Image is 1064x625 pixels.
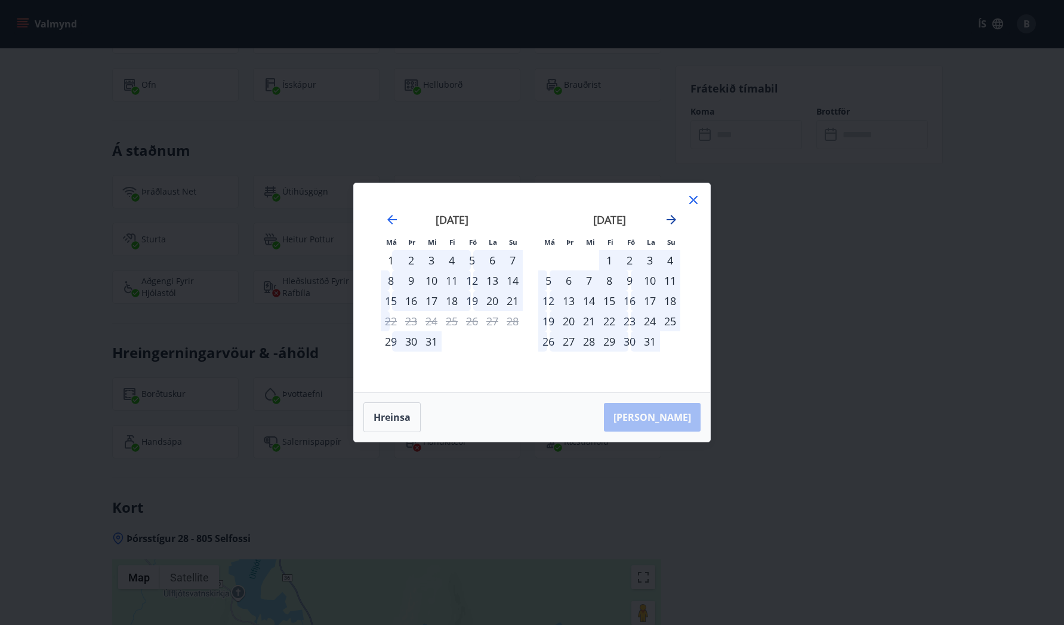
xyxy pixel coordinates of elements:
div: 10 [421,270,442,291]
td: Choose sunnudagur, 7. desember 2025 as your check-in date. It’s available. [502,250,523,270]
td: Choose fimmtudagur, 11. desember 2025 as your check-in date. It’s available. [442,270,462,291]
div: Aðeins útritun í boði [381,311,401,331]
td: Choose fimmtudagur, 15. janúar 2026 as your check-in date. It’s available. [599,291,619,311]
div: 31 [421,331,442,352]
div: 15 [381,291,401,311]
td: Choose föstudagur, 2. janúar 2026 as your check-in date. It’s available. [619,250,640,270]
div: 5 [462,250,482,270]
td: Choose föstudagur, 12. desember 2025 as your check-in date. It’s available. [462,270,482,291]
small: Fö [469,238,477,247]
td: Choose laugardagur, 10. janúar 2026 as your check-in date. It’s available. [640,270,660,291]
td: Choose miðvikudagur, 14. janúar 2026 as your check-in date. It’s available. [579,291,599,311]
td: Choose þriðjudagur, 13. janúar 2026 as your check-in date. It’s available. [559,291,579,311]
div: 1 [599,250,619,270]
div: 4 [660,250,680,270]
div: 21 [502,291,523,311]
td: Choose mánudagur, 12. janúar 2026 as your check-in date. It’s available. [538,291,559,311]
div: 13 [482,270,502,291]
div: 2 [401,250,421,270]
td: Not available. mánudagur, 22. desember 2025 [381,311,401,331]
td: Choose þriðjudagur, 6. janúar 2026 as your check-in date. It’s available. [559,270,579,291]
td: Choose föstudagur, 19. desember 2025 as your check-in date. It’s available. [462,291,482,311]
div: 17 [421,291,442,311]
td: Choose laugardagur, 13. desember 2025 as your check-in date. It’s available. [482,270,502,291]
td: Choose laugardagur, 24. janúar 2026 as your check-in date. It’s available. [640,311,660,331]
div: 30 [619,331,640,352]
td: Not available. fimmtudagur, 25. desember 2025 [442,311,462,331]
td: Choose sunnudagur, 4. janúar 2026 as your check-in date. It’s available. [660,250,680,270]
div: 13 [559,291,579,311]
div: 28 [579,331,599,352]
div: 10 [640,270,660,291]
small: Þr [408,238,415,247]
div: 11 [442,270,462,291]
div: 19 [538,311,559,331]
td: Choose sunnudagur, 11. janúar 2026 as your check-in date. It’s available. [660,270,680,291]
td: Choose fimmtudagur, 1. janúar 2026 as your check-in date. It’s available. [599,250,619,270]
div: 21 [579,311,599,331]
div: 4 [442,250,462,270]
div: 9 [619,270,640,291]
div: 3 [640,250,660,270]
div: 6 [559,270,579,291]
small: La [647,238,655,247]
div: 8 [599,270,619,291]
div: 22 [599,311,619,331]
div: 2 [619,250,640,270]
div: 9 [401,270,421,291]
small: Su [667,238,676,247]
small: Fi [607,238,613,247]
div: 15 [599,291,619,311]
td: Not available. föstudagur, 26. desember 2025 [462,311,482,331]
td: Choose þriðjudagur, 9. desember 2025 as your check-in date. It’s available. [401,270,421,291]
div: 31 [640,331,660,352]
td: Choose sunnudagur, 25. janúar 2026 as your check-in date. It’s available. [660,311,680,331]
div: 18 [442,291,462,311]
td: Choose mánudagur, 26. janúar 2026 as your check-in date. It’s available. [538,331,559,352]
td: Choose mánudagur, 8. desember 2025 as your check-in date. It’s available. [381,270,401,291]
td: Choose miðvikudagur, 7. janúar 2026 as your check-in date. It’s available. [579,270,599,291]
td: Choose fimmtudagur, 22. janúar 2026 as your check-in date. It’s available. [599,311,619,331]
div: 12 [462,270,482,291]
div: 20 [559,311,579,331]
td: Choose þriðjudagur, 27. janúar 2026 as your check-in date. It’s available. [559,331,579,352]
small: Má [386,238,397,247]
td: Choose miðvikudagur, 21. janúar 2026 as your check-in date. It’s available. [579,311,599,331]
div: 3 [421,250,442,270]
td: Choose miðvikudagur, 10. desember 2025 as your check-in date. It’s available. [421,270,442,291]
small: La [489,238,497,247]
td: Choose föstudagur, 23. janúar 2026 as your check-in date. It’s available. [619,311,640,331]
td: Choose sunnudagur, 18. janúar 2026 as your check-in date. It’s available. [660,291,680,311]
small: Fö [627,238,635,247]
div: 11 [660,270,680,291]
div: 18 [660,291,680,311]
div: 23 [619,311,640,331]
small: Þr [566,238,573,247]
div: 30 [401,331,421,352]
td: Not available. sunnudagur, 28. desember 2025 [502,311,523,331]
small: Má [544,238,555,247]
strong: [DATE] [436,213,468,227]
div: 6 [482,250,502,270]
td: Choose föstudagur, 16. janúar 2026 as your check-in date. It’s available. [619,291,640,311]
small: Fi [449,238,455,247]
td: Choose föstudagur, 9. janúar 2026 as your check-in date. It’s available. [619,270,640,291]
td: Choose mánudagur, 19. janúar 2026 as your check-in date. It’s available. [538,311,559,331]
div: 7 [579,270,599,291]
td: Choose miðvikudagur, 3. desember 2025 as your check-in date. It’s available. [421,250,442,270]
div: 8 [381,270,401,291]
div: 26 [538,331,559,352]
td: Choose sunnudagur, 14. desember 2025 as your check-in date. It’s available. [502,270,523,291]
td: Choose þriðjudagur, 2. desember 2025 as your check-in date. It’s available. [401,250,421,270]
div: 7 [502,250,523,270]
td: Not available. laugardagur, 27. desember 2025 [482,311,502,331]
td: Choose mánudagur, 15. desember 2025 as your check-in date. It’s available. [381,291,401,311]
div: Aðeins innritun í boði [381,250,401,270]
td: Not available. þriðjudagur, 23. desember 2025 [401,311,421,331]
td: Choose miðvikudagur, 28. janúar 2026 as your check-in date. It’s available. [579,331,599,352]
td: Choose laugardagur, 31. janúar 2026 as your check-in date. It’s available. [640,331,660,352]
td: Choose fimmtudagur, 29. janúar 2026 as your check-in date. It’s available. [599,331,619,352]
td: Not available. miðvikudagur, 24. desember 2025 [421,311,442,331]
td: Choose miðvikudagur, 17. desember 2025 as your check-in date. It’s available. [421,291,442,311]
small: Su [509,238,517,247]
